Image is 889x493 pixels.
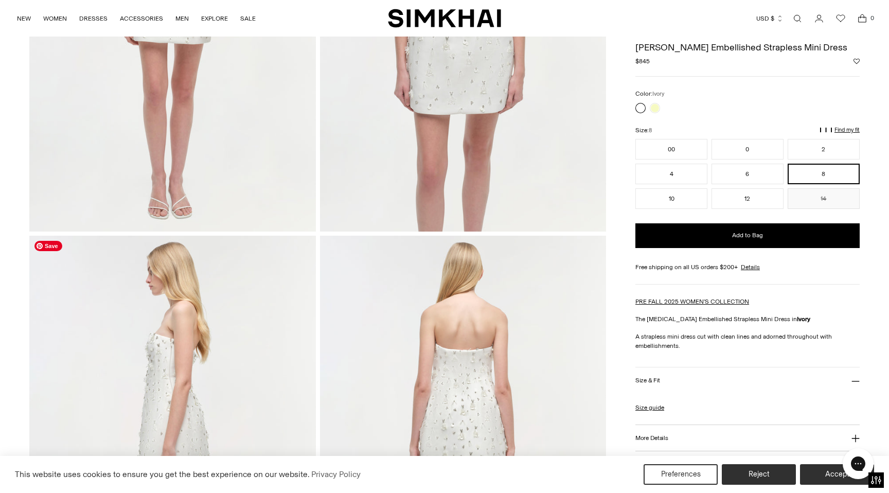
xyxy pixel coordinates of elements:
button: 14 [788,188,860,209]
button: 8 [788,164,860,184]
a: Wishlist [830,8,851,29]
a: EXPLORE [201,7,228,30]
a: WOMEN [43,7,67,30]
span: Add to Bag [732,231,763,240]
span: 0 [867,13,877,23]
a: Open cart modal [852,8,873,29]
iframe: Gorgias live chat messenger [838,445,879,483]
h3: Size & Fit [635,377,660,384]
button: 6 [712,164,784,184]
button: Size & Fit [635,367,860,394]
strong: Ivory [797,315,810,323]
a: NEW [17,7,31,30]
a: ACCESSORIES [120,7,163,30]
button: 12 [712,188,784,209]
a: Details [741,262,760,272]
button: 2 [788,139,860,160]
a: PRE FALL 2025 WOMEN'S COLLECTION [635,298,749,305]
span: Save [34,241,62,251]
button: 4 [635,164,707,184]
span: This website uses cookies to ensure you get the best experience on our website. [15,469,310,479]
span: $845 [635,57,650,66]
button: More Details [635,425,860,451]
a: MEN [175,7,189,30]
button: 0 [712,139,784,160]
label: Size: [635,126,652,135]
div: Free shipping on all US orders $200+ [635,262,860,272]
span: 8 [649,127,652,134]
a: Privacy Policy (opens in a new tab) [310,467,362,482]
button: Add to Bag [635,223,860,248]
a: Open search modal [787,8,808,29]
p: The [MEDICAL_DATA] Embellished Strapless Mini Dress in [635,314,860,324]
button: Preferences [644,464,718,485]
button: 00 [635,139,707,160]
h1: [PERSON_NAME] Embellished Strapless Mini Dress [635,43,860,52]
button: Shipping & Returns [635,451,860,478]
button: Reject [722,464,796,485]
label: Color: [635,89,664,99]
a: Go to the account page [809,8,829,29]
h3: More Details [635,434,668,441]
span: Ivory [652,91,664,97]
button: 10 [635,188,707,209]
button: USD $ [756,7,784,30]
a: DRESSES [79,7,108,30]
p: A strapless mini dress cut with clean lines and adorned throughout with embellishments. [635,332,860,350]
a: SALE [240,7,256,30]
a: Size guide [635,403,664,412]
a: SIMKHAI [388,8,501,28]
button: Accept [800,464,874,485]
button: Add to Wishlist [854,58,860,64]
